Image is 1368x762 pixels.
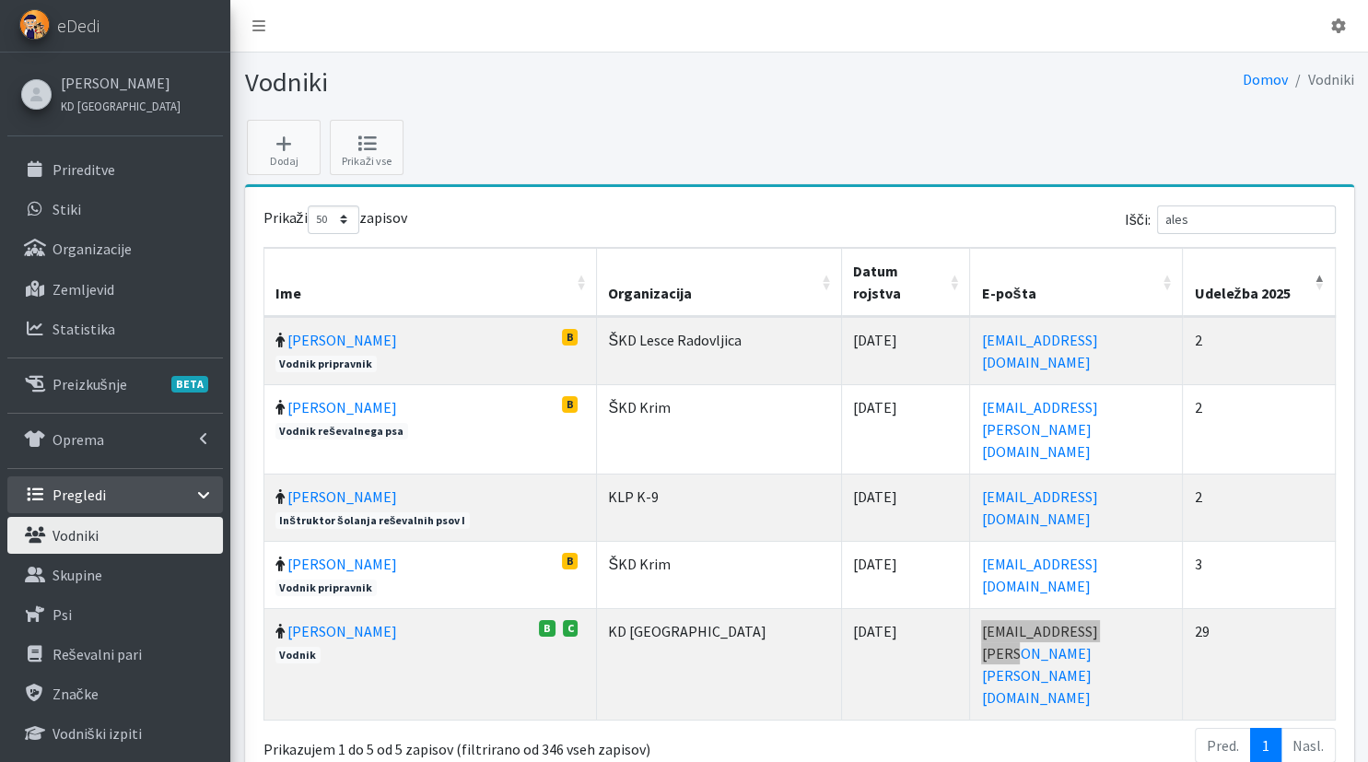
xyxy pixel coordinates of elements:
[562,553,579,569] span: B
[19,9,50,40] img: eDedi
[1183,384,1335,474] td: 2
[53,685,99,703] p: Značke
[7,636,223,673] a: Reševalni pari
[7,271,223,308] a: Zemljevid
[842,248,970,317] th: Datum rojstva: vključite za naraščujoči sort
[562,396,579,413] span: B
[287,622,397,640] a: [PERSON_NAME]
[7,517,223,554] a: Vodniki
[597,608,842,720] td: KD [GEOGRAPHIC_DATA]
[7,311,223,347] a: Statistika
[61,72,181,94] a: [PERSON_NAME]
[1183,474,1335,541] td: 2
[1183,608,1335,720] td: 29
[7,715,223,752] a: Vodniški izpiti
[981,622,1097,707] a: [EMAIL_ADDRESS][PERSON_NAME][PERSON_NAME][DOMAIN_NAME]
[275,356,378,372] span: Vodnik pripravnik
[7,151,223,188] a: Prireditve
[981,555,1097,595] a: [EMAIL_ADDRESS][DOMAIN_NAME]
[308,205,359,234] select: Prikažizapisov
[247,120,321,175] a: Dodaj
[981,398,1097,461] a: [EMAIL_ADDRESS][PERSON_NAME][DOMAIN_NAME]
[53,486,106,504] p: Pregledi
[53,375,127,393] p: Preizkušnje
[1157,205,1336,234] input: Išči:
[597,248,842,317] th: Organizacija: vključite za naraščujoči sort
[275,580,378,596] span: Vodnik pripravnik
[53,605,72,624] p: Psi
[842,474,970,541] td: [DATE]
[1243,70,1288,88] a: Domov
[563,620,579,637] span: C
[53,430,104,449] p: Oprema
[61,99,181,113] small: KD [GEOGRAPHIC_DATA]
[981,331,1097,371] a: [EMAIL_ADDRESS][DOMAIN_NAME]
[287,398,397,416] a: [PERSON_NAME]
[842,317,970,384] td: [DATE]
[981,487,1097,528] a: [EMAIL_ADDRESS][DOMAIN_NAME]
[287,555,397,573] a: [PERSON_NAME]
[53,645,142,663] p: Reševalni pari
[1183,317,1335,384] td: 2
[53,566,102,584] p: Skupine
[597,474,842,541] td: KLP K-9
[53,160,115,179] p: Prireditve
[330,120,403,175] a: Prikaži vse
[562,329,579,346] span: B
[61,94,181,116] a: KD [GEOGRAPHIC_DATA]
[597,541,842,608] td: ŠKD Krim
[597,384,842,474] td: ŠKD Krim
[7,557,223,593] a: Skupine
[275,647,322,663] span: Vodnik
[7,675,223,712] a: Značke
[597,317,842,384] td: ŠKD Lesce Radovljica
[970,248,1183,317] th: E-pošta: vključite za naraščujoči sort
[287,487,397,506] a: [PERSON_NAME]
[539,620,555,637] span: B
[53,320,115,338] p: Statistika
[53,724,142,743] p: Vodniški izpiti
[57,12,99,40] span: eDedi
[171,376,208,393] span: BETA
[53,200,81,218] p: Stiki
[275,423,408,440] span: Vodnik reševalnega psa
[264,248,598,317] th: Ime: vključite za naraščujoči sort
[287,331,397,349] a: [PERSON_NAME]
[7,230,223,267] a: Organizacije
[842,608,970,720] td: [DATE]
[53,280,114,299] p: Zemljevid
[842,541,970,608] td: [DATE]
[7,366,223,403] a: PreizkušnjeBETA
[7,476,223,513] a: Pregledi
[263,205,407,234] label: Prikaži zapisov
[1183,541,1335,608] td: 3
[53,240,132,258] p: Organizacije
[7,191,223,228] a: Stiki
[7,596,223,633] a: Psi
[245,66,793,99] h1: Vodniki
[1183,248,1335,317] th: Udeležba 2025: vključite za padajoči sort
[842,384,970,474] td: [DATE]
[275,512,471,529] span: Inštruktor šolanja reševalnih psov I
[1125,205,1336,234] label: Išči:
[7,421,223,458] a: Oprema
[263,726,704,761] div: Prikazujem 1 do 5 od 5 zapisov (filtrirano od 346 vseh zapisov)
[53,526,99,545] p: Vodniki
[1288,66,1354,93] li: Vodniki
